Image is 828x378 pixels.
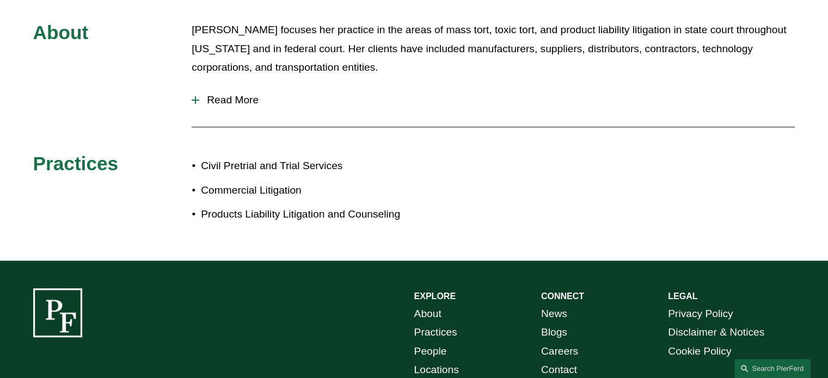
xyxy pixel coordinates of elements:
[201,205,414,224] p: Products Liability Litigation and Counseling
[201,157,414,176] p: Civil Pretrial and Trial Services
[541,323,567,342] a: Blogs
[199,94,795,106] span: Read More
[414,323,457,342] a: Practices
[541,305,567,324] a: News
[414,305,441,324] a: About
[414,342,447,361] a: People
[734,359,811,378] a: Search this site
[541,342,578,361] a: Careers
[668,342,731,361] a: Cookie Policy
[33,153,119,174] span: Practices
[192,21,795,77] p: [PERSON_NAME] focuses her practice in the areas of mass tort, toxic tort, and product liability l...
[201,181,414,200] p: Commercial Litigation
[33,22,89,43] span: About
[668,323,764,342] a: Disclaimer & Notices
[192,86,795,114] button: Read More
[668,292,697,301] strong: LEGAL
[414,292,456,301] strong: EXPLORE
[541,292,584,301] strong: CONNECT
[668,305,733,324] a: Privacy Policy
